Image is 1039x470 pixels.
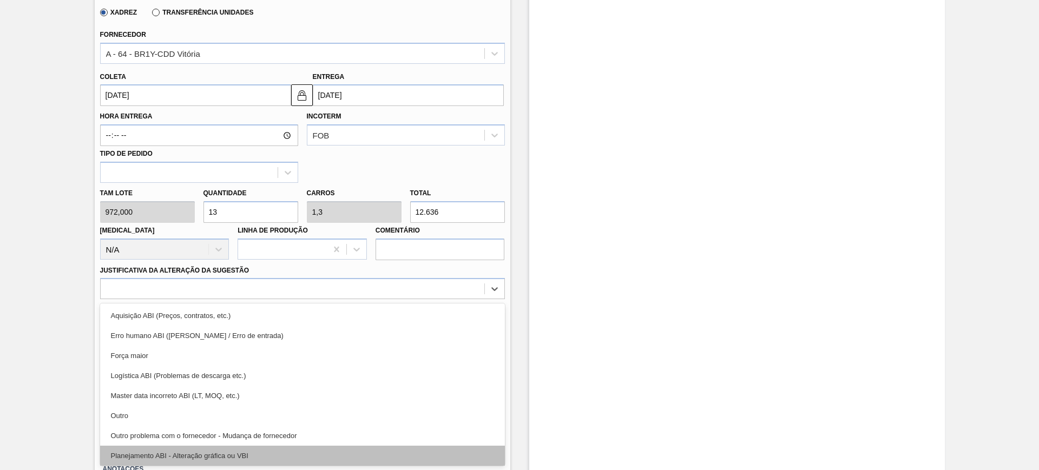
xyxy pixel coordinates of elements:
div: A - 64 - BR1Y-CDD Vitória [106,49,200,58]
label: Xadrez [100,9,137,16]
label: Total [410,189,431,197]
div: Aquisição ABI (Preços, contratos, etc.) [100,306,505,326]
button: locked [291,84,313,106]
label: Carros [307,189,335,197]
div: Outro problema com o fornecedor - Mudança de fornecedor [100,426,505,446]
label: Tipo de pedido [100,150,153,157]
label: Justificativa da Alteração da Sugestão [100,267,249,274]
label: Incoterm [307,112,341,120]
div: Força maior [100,346,505,366]
div: Planejamento ABI - Alteração gráfica ou VBI [100,446,505,466]
input: dd/mm/yyyy [313,84,504,106]
input: dd/mm/yyyy [100,84,291,106]
div: Logística ABI (Problemas de descarga etc.) [100,366,505,386]
label: Transferência Unidades [152,9,253,16]
img: locked [295,89,308,102]
label: Fornecedor [100,31,146,38]
label: Quantidade [203,189,247,197]
div: Erro humano ABI ([PERSON_NAME] / Erro de entrada) [100,326,505,346]
label: Linha de Produção [238,227,308,234]
label: Entrega [313,73,345,81]
div: Master data incorreto ABI (LT, MOQ, etc.) [100,386,505,406]
div: Outro [100,406,505,426]
label: Observações [100,302,505,317]
label: Coleta [100,73,126,81]
label: [MEDICAL_DATA] [100,227,155,234]
label: Tam lote [100,186,195,201]
div: FOB [313,131,330,140]
label: Hora Entrega [100,109,298,124]
label: Comentário [376,223,505,239]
